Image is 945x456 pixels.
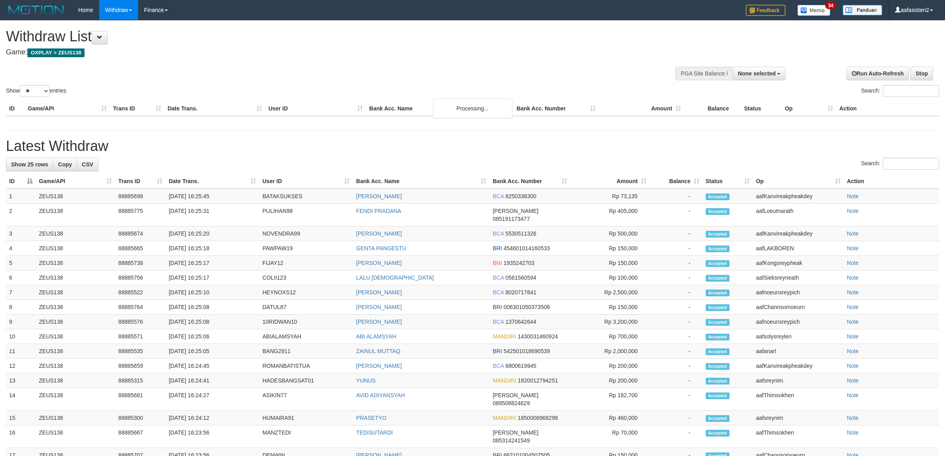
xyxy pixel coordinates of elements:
span: Copy [58,161,72,168]
th: Bank Acc. Number [513,101,599,116]
td: 1 [6,189,36,204]
a: Note [847,260,859,266]
th: Balance: activate to sort column ascending [650,174,702,189]
td: - [650,300,702,315]
td: BATAKSUKSES [259,189,353,204]
td: DATUL87 [259,300,353,315]
td: aafanarl [753,344,844,359]
th: Game/API: activate to sort column ascending [36,174,115,189]
span: Copy 089508824629 to clipboard [493,400,529,406]
th: Balance [684,101,741,116]
td: COLII123 [259,271,353,285]
td: [DATE] 16:25:06 [166,329,259,344]
span: Accepted [706,334,729,340]
td: 7 [6,285,36,300]
td: 88885698 [115,189,166,204]
span: Copy 1820012794251 to clipboard [518,377,558,384]
td: 88885775 [115,204,166,226]
a: [PERSON_NAME] [356,363,402,369]
td: ZEUS138 [36,329,115,344]
a: Run Auto-Refresh [847,67,909,80]
td: ZEUS138 [36,300,115,315]
td: PULIHAN98 [259,204,353,226]
span: Copy 1850006968298 to clipboard [518,415,558,421]
a: ABI ALAMSYAH [356,333,396,340]
th: Amount: activate to sort column ascending [570,174,650,189]
th: Trans ID: activate to sort column ascending [115,174,166,189]
a: FENDI PRADANA [356,208,401,214]
td: Rp 150,000 [570,256,650,271]
td: 88885571 [115,329,166,344]
td: ZEUS138 [36,373,115,388]
td: 88885681 [115,388,166,411]
span: BCA [493,363,504,369]
td: 13 [6,373,36,388]
td: aafsreynim [753,411,844,425]
span: Copy 542501018690539 to clipboard [504,348,550,354]
span: Accepted [706,193,729,200]
td: - [650,344,702,359]
td: ABIALAMSYAH [259,329,353,344]
span: [PERSON_NAME] [493,392,538,398]
td: [DATE] 16:24:27 [166,388,259,411]
a: [PERSON_NAME] [356,230,402,237]
td: - [650,329,702,344]
h4: Game: [6,48,622,56]
th: Status [741,101,782,116]
a: [PERSON_NAME] [356,304,402,310]
td: 88885665 [115,241,166,256]
td: ZEUS138 [36,256,115,271]
td: aafLoeutnarath [753,204,844,226]
span: Accepted [706,319,729,326]
td: [DATE] 16:25:45 [166,189,259,204]
td: ROMANBATISTUA [259,359,353,373]
a: Stop [910,67,933,80]
td: - [650,256,702,271]
td: 4 [6,241,36,256]
td: 8 [6,300,36,315]
span: Copy 085191173477 to clipboard [493,216,529,222]
td: [DATE] 16:25:17 [166,271,259,285]
th: ID [6,101,25,116]
select: Showentries [20,85,50,97]
th: Date Trans.: activate to sort column ascending [166,174,259,189]
td: [DATE] 16:25:08 [166,300,259,315]
td: ZEUS138 [36,359,115,373]
td: 15 [6,411,36,425]
td: Rp 150,000 [570,300,650,315]
td: aafThimsokhen [753,388,844,411]
td: [DATE] 16:24:45 [166,359,259,373]
span: CSV [82,161,93,168]
td: - [650,373,702,388]
td: ZEUS138 [36,189,115,204]
a: Note [847,193,859,199]
td: aafsolysreylen [753,329,844,344]
td: HEYNOXS12 [259,285,353,300]
td: Rp 700,000 [570,329,650,344]
span: Accepted [706,378,729,385]
td: ZEUS138 [36,226,115,241]
td: 88885764 [115,300,166,315]
td: BANG2911 [259,344,353,359]
th: Status: activate to sort column ascending [702,174,753,189]
th: Bank Acc. Name [366,101,513,116]
td: - [650,241,702,256]
span: Copy 8250338300 to clipboard [505,193,536,199]
td: - [650,388,702,411]
td: aafnoeunsreypich [753,285,844,300]
td: aafThimsokhen [753,425,844,448]
a: [PERSON_NAME] [356,289,402,296]
div: PGA Site Balance / [676,67,733,80]
input: Search: [883,85,939,97]
img: panduan.png [843,5,882,15]
span: BRI [493,348,502,354]
th: Bank Acc. Name: activate to sort column ascending [353,174,489,189]
td: ZEUS138 [36,285,115,300]
span: Accepted [706,304,729,311]
td: FIJAY12 [259,256,353,271]
td: ZEUS138 [36,315,115,329]
a: PRASETYO [356,415,386,421]
a: Note [847,245,859,251]
td: ZEUS138 [36,344,115,359]
td: aafKanvireakpheakdey [753,189,844,204]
